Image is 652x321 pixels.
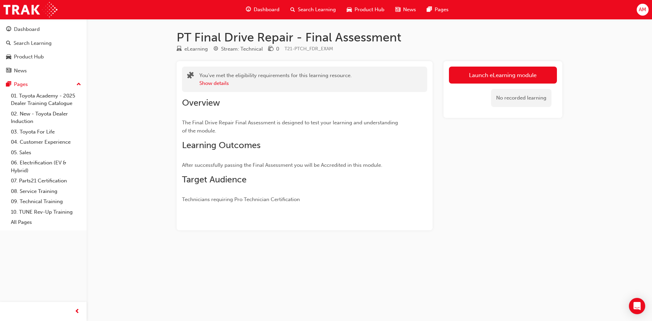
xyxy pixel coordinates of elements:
a: Launch eLearning module [449,67,557,84]
div: Open Intercom Messenger [629,298,645,314]
div: Dashboard [14,25,40,33]
a: All Pages [8,217,84,228]
h1: PT Final Drive Repair - Final Assessment [177,30,562,45]
button: DashboardSearch LearningProduct HubNews [3,22,84,78]
div: Pages [14,81,28,88]
span: target-icon [213,46,218,52]
div: Search Learning [14,39,52,47]
span: news-icon [6,68,11,74]
span: Pages [435,6,449,14]
span: search-icon [6,40,11,47]
span: AM [639,6,646,14]
a: car-iconProduct Hub [341,3,390,17]
a: 04. Customer Experience [8,137,84,147]
span: guage-icon [6,26,11,33]
span: pages-icon [427,5,432,14]
span: After successfully passing the Final Assessment you will be Accredited in this module. [182,162,382,168]
div: 0 [276,45,279,53]
span: learningResourceType_ELEARNING-icon [177,46,182,52]
span: guage-icon [246,5,251,14]
span: up-icon [76,80,81,89]
div: No recorded learning [491,89,551,107]
a: search-iconSearch Learning [285,3,341,17]
span: money-icon [268,46,273,52]
div: You've met the eligibility requirements for this learning resource. [199,72,352,87]
button: Pages [3,78,84,91]
span: The Final Drive Repair Final Assessment is designed to test your learning and understanding of th... [182,120,399,134]
a: 03. Toyota For Life [8,127,84,137]
div: Stream: Technical [221,45,263,53]
a: 08. Service Training [8,186,84,197]
span: Search Learning [298,6,336,14]
span: prev-icon [75,307,80,316]
span: car-icon [347,5,352,14]
div: Product Hub [14,53,44,61]
div: Price [268,45,279,53]
span: Overview [182,97,220,108]
span: puzzle-icon [187,72,194,80]
span: Dashboard [254,6,279,14]
a: 01. Toyota Academy - 2025 Dealer Training Catalogue [8,91,84,109]
a: Product Hub [3,51,84,63]
button: AM [637,4,649,16]
img: Trak [3,2,57,17]
a: 02. New - Toyota Dealer Induction [8,109,84,127]
a: Dashboard [3,23,84,36]
div: Type [177,45,208,53]
button: Show details [199,79,229,87]
a: 05. Sales [8,147,84,158]
div: News [14,67,27,75]
div: eLearning [184,45,208,53]
a: news-iconNews [390,3,421,17]
a: 10. TUNE Rev-Up Training [8,207,84,217]
span: search-icon [290,5,295,14]
span: Learning Outcomes [182,140,260,150]
a: 07. Parts21 Certification [8,176,84,186]
a: 06. Electrification (EV & Hybrid) [8,158,84,176]
span: Target Audience [182,174,247,185]
div: Stream [213,45,263,53]
span: Learning resource code [285,46,333,52]
a: 09. Technical Training [8,196,84,207]
span: pages-icon [6,82,11,88]
a: News [3,65,84,77]
a: pages-iconPages [421,3,454,17]
span: News [403,6,416,14]
a: Search Learning [3,37,84,50]
span: Product Hub [355,6,384,14]
span: news-icon [395,5,400,14]
span: Technicians requiring Pro Technician Certification [182,196,300,202]
span: car-icon [6,54,11,60]
a: guage-iconDashboard [240,3,285,17]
